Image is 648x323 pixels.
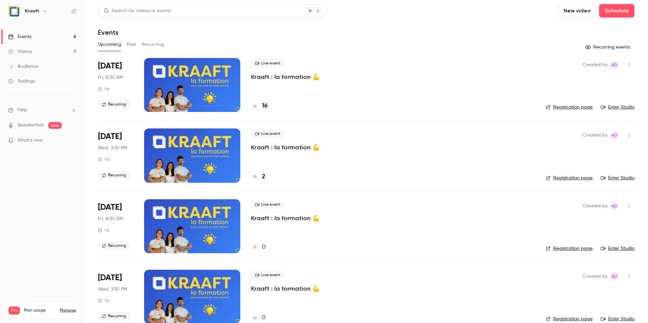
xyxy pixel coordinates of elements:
h6: Kraaft [25,8,39,14]
a: 16 [251,101,268,111]
span: Pro [8,306,20,315]
a: Registration page [546,175,593,181]
li: help-dropdown-opener [8,107,76,114]
h4: 16 [262,101,268,111]
div: 1 h [98,298,109,303]
button: Upcoming [98,39,121,50]
a: Kraaft : la formation 💪 [251,73,320,81]
a: Manage [60,308,76,313]
div: 1 h [98,86,109,92]
button: Recurring [142,39,164,50]
a: Registration page [546,245,593,252]
span: Fri, 8:30 AM [98,74,123,81]
div: Events [8,33,31,40]
span: What's new [18,137,43,144]
a: 2 [251,172,265,181]
span: Alice de Guyenro [610,131,618,139]
iframe: Noticeable Trigger [68,138,76,144]
span: Ad [612,272,617,281]
button: Schedule [599,4,634,18]
span: Wed, 3:30 PM [98,286,127,293]
span: Recurring [98,312,130,320]
a: Kraaft : la formation 💪 [251,143,320,151]
span: Live event [251,130,285,138]
a: Enter Studio [601,245,634,252]
span: Created by [583,202,607,210]
a: SpeakerHub [18,122,44,129]
a: Kraaft : la formation 💪 [251,214,320,222]
h4: 0 [262,243,266,252]
span: Alice de Guyenro [610,272,618,281]
span: [DATE] [98,272,122,283]
span: Created by [583,272,607,281]
span: Live event [251,201,285,209]
h4: 2 [262,172,265,181]
a: 0 [251,313,266,322]
span: Wed, 3:30 PM [98,145,127,151]
div: 1 h [98,228,109,233]
div: Search for videos or events [104,7,171,14]
span: Live event [251,59,285,67]
div: Oct 17 Fri, 8:30 AM (Europe/Paris) [98,58,133,112]
a: Enter Studio [601,175,634,181]
h1: Events [98,28,118,36]
div: Videos [8,48,32,55]
a: Registration page [546,104,593,111]
div: Nov 5 Wed, 3:30 PM (Europe/Paris) [98,128,133,182]
span: [DATE] [98,202,122,213]
span: new [48,122,62,129]
span: Fri, 8:30 AM [98,215,123,222]
span: Ad [612,202,617,210]
span: Created by [583,131,607,139]
div: 1 h [98,157,109,162]
span: Alice de Guyenro [610,202,618,210]
span: Recurring [98,242,130,250]
button: New video [558,4,596,18]
a: Enter Studio [601,316,634,322]
span: Help [18,107,27,114]
span: Live event [251,271,285,279]
span: Recurring [98,171,130,179]
button: Past [127,39,136,50]
span: Recurring [98,100,130,109]
div: Audience [8,63,38,70]
span: Ad [612,61,617,69]
div: Settings [8,78,35,85]
a: Registration page [546,316,593,322]
button: Recurring events [582,42,634,53]
a: 0 [251,243,266,252]
img: Kraaft [8,6,19,17]
a: Enter Studio [601,104,634,111]
a: Kraaft : la formation 💪 [251,285,320,293]
span: Plan usage [24,308,56,313]
span: Alice de Guyenro [610,61,618,69]
h4: 0 [262,313,266,322]
span: [DATE] [98,131,122,142]
span: [DATE] [98,61,122,71]
span: Created by [583,61,607,69]
div: Nov 21 Fri, 8:30 AM (Europe/Paris) [98,199,133,253]
span: Ad [612,131,617,139]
